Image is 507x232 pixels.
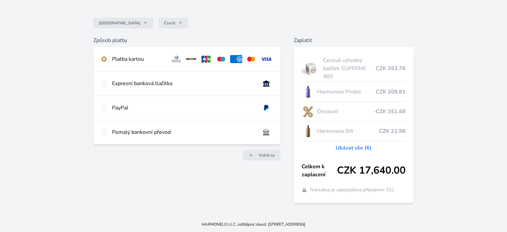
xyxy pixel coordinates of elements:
[317,127,379,135] span: Harmonelo Bifi
[164,20,175,26] span: Czech
[302,83,314,100] img: CLEAN_PROBIO_se_stinem_x-lo.jpg
[112,128,254,136] div: Pomalý bankovní převod
[185,55,197,63] img: discover.svg
[99,20,140,26] span: [GEOGRAPHIC_DATA]
[93,18,153,28] button: [GEOGRAPHIC_DATA]
[260,128,272,136] img: bankTransfer_IBAN.svg
[310,187,395,193] span: Transakce je zabezpečena připojením SSL
[302,103,314,120] img: discount-lo.png
[170,55,182,63] img: diners.svg
[294,36,414,44] h6: Zaplatit
[302,123,314,140] img: CLEAN_BIFI_se_stinem_x-lo.jpg
[230,55,242,63] img: amex.svg
[376,64,406,72] span: CZK 263.76
[317,107,373,115] span: Discount
[373,107,406,115] span: -CZK 351.68
[317,88,375,96] span: Harmonelo Probio
[376,88,406,96] span: CZK 208.81
[260,104,272,112] img: paypal.svg
[215,55,227,63] img: maestro.svg
[112,104,254,112] div: PayPal
[245,55,257,63] img: mc.svg
[112,55,165,63] div: Platba kartou
[159,18,188,28] button: Czech
[93,36,280,44] h6: Způsob platby
[200,55,212,63] img: jcb.svg
[259,153,275,158] span: Vrátit se
[337,165,406,177] span: CZK 17,640.00
[323,56,375,80] span: Cenově výhodný balíček SUPREME 480
[260,79,272,87] img: onlineBanking_CZ.svg
[379,127,406,135] span: CZK 21.98
[260,55,272,63] img: visa.svg
[302,163,337,179] span: Celkem k zaplacení
[243,150,280,161] a: Vrátit se
[112,79,254,87] div: Expresní banková tlačítka
[336,144,372,152] a: Ukázat vše (6)
[302,60,321,77] img: supreme.jpg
